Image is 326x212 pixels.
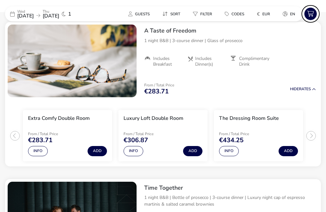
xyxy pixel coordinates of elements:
span: Sort [170,11,180,17]
h3: Extra Comfy Double Room [28,115,90,122]
p: From / Total Price [144,83,174,87]
span: [DATE] [17,12,34,19]
h3: Luxury Loft Double Room [124,115,183,122]
button: Add [183,146,202,156]
swiper-slide: 2 / 3 [115,107,211,164]
button: Info [124,146,143,156]
p: Wed [17,10,34,13]
span: Hide [290,86,299,91]
naf-pibe-menu-bar-item: Guests [123,9,157,18]
button: Sort [157,9,185,18]
span: €306.87 [124,137,148,143]
button: en [278,9,300,18]
button: Info [219,146,239,156]
p: From / Total Price [28,132,82,136]
span: en [290,11,295,17]
swiper-slide: 1 / 3 [20,107,115,164]
button: Filter [188,9,217,18]
p: 1 night B&B | Bottle of prosecco | 3-course dinner | Luxury night cap of espresso martinis & salt... [144,194,316,208]
button: Codes [220,9,249,18]
h2: Time Together [144,184,316,192]
span: €283.71 [28,137,53,143]
button: Info [28,146,48,156]
h2: A Taste of Freedom [144,27,316,34]
h3: The Dressing Room Suite [219,115,279,122]
span: Includes Breakfast [153,56,182,67]
button: HideRates [290,87,316,91]
naf-pibe-menu-bar-item: Sort [157,9,188,18]
button: €EUR [252,9,275,18]
span: EUR [262,11,270,17]
naf-pibe-menu-bar-item: Filter [188,9,220,18]
span: Filter [200,11,212,17]
swiper-slide: 3 / 3 [211,107,306,164]
span: [DATE] [43,12,59,19]
span: 1 [68,11,71,17]
span: €283.71 [144,88,169,95]
p: From / Total Price [219,132,273,136]
span: Includes Dinner(s) [195,56,225,67]
p: Thu [43,10,59,13]
button: Guests [123,9,155,18]
button: Add [279,146,298,156]
span: Complimentary Drink [239,56,269,67]
span: Codes [231,11,244,17]
naf-pibe-menu-bar-item: Codes [220,9,252,18]
button: Add [88,146,107,156]
div: Wed[DATE]Thu[DATE]1 [5,6,101,21]
swiper-slide: 1 / 1 [8,25,137,97]
p: 1 night B&B | 3-course dinner | Glass of prosecco [144,37,316,44]
i: € [257,11,260,17]
naf-pibe-menu-bar-item: €EUR [252,9,278,18]
p: From / Total Price [124,132,178,136]
naf-pibe-menu-bar-item: en [278,9,303,18]
span: €434.25 [219,137,244,143]
span: Guests [135,11,150,17]
div: A Taste of Freedom1 night B&B | 3-course dinner | Glass of proseccoIncludes BreakfastIncludes Din... [139,22,321,72]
